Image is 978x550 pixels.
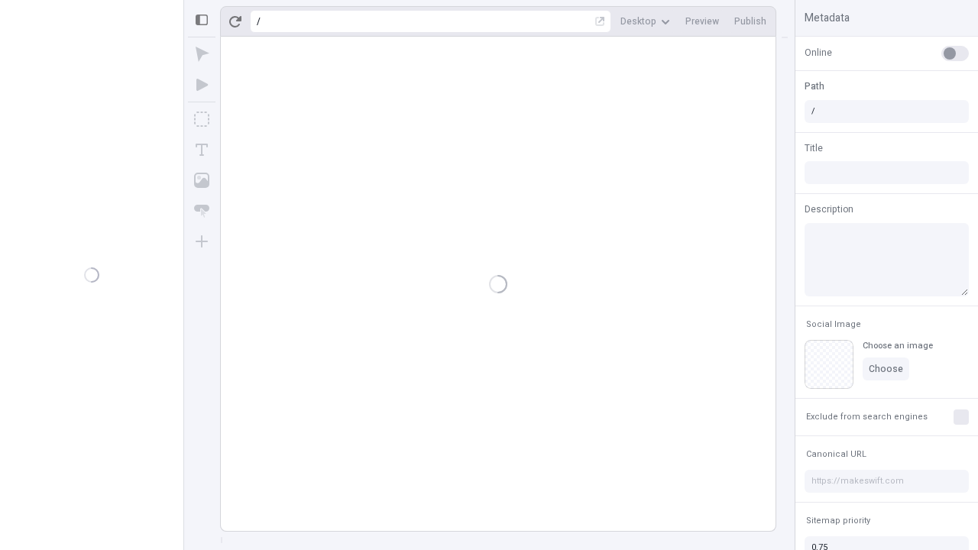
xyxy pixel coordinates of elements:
span: Title [805,141,823,155]
span: Description [805,202,853,216]
button: Box [188,105,215,133]
button: Button [188,197,215,225]
span: Canonical URL [806,448,866,460]
span: Social Image [806,319,861,330]
span: Online [805,46,832,60]
button: Social Image [803,315,864,334]
button: Desktop [614,10,676,33]
button: Image [188,167,215,194]
span: Exclude from search engines [806,411,928,422]
div: Choose an image [863,340,933,351]
span: Sitemap priority [806,515,870,526]
button: Publish [728,10,772,33]
button: Text [188,136,215,163]
button: Canonical URL [803,445,870,464]
button: Preview [679,10,725,33]
span: Path [805,79,824,93]
span: Publish [734,15,766,27]
input: https://makeswift.com [805,470,969,493]
div: / [257,15,261,27]
span: Preview [685,15,719,27]
button: Choose [863,357,909,380]
button: Sitemap priority [803,512,873,530]
span: Choose [869,363,903,375]
button: Exclude from search engines [803,408,931,426]
span: Desktop [620,15,656,27]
